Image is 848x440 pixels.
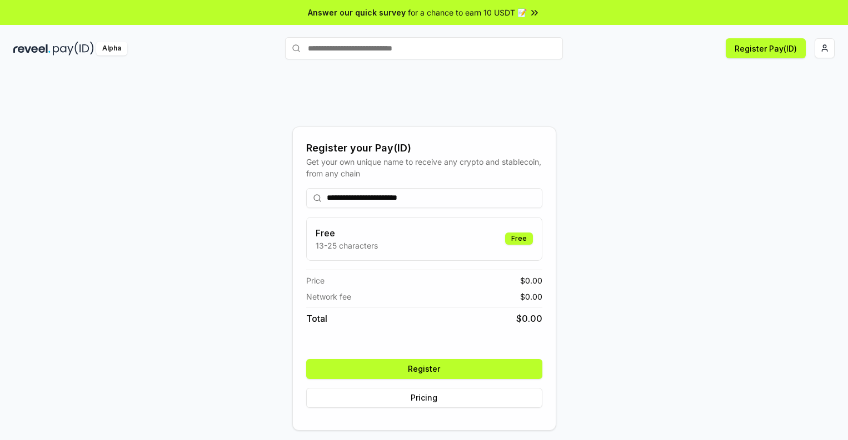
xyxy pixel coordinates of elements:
[306,388,542,408] button: Pricing
[306,359,542,379] button: Register
[520,291,542,302] span: $ 0.00
[306,291,351,302] span: Network fee
[306,275,325,286] span: Price
[516,312,542,325] span: $ 0.00
[408,7,527,18] span: for a chance to earn 10 USDT 📝
[53,42,94,55] img: pay_id
[316,226,378,240] h3: Free
[306,312,327,325] span: Total
[96,42,127,55] div: Alpha
[726,38,806,58] button: Register Pay(ID)
[308,7,406,18] span: Answer our quick survey
[505,232,533,245] div: Free
[306,156,542,179] div: Get your own unique name to receive any crypto and stablecoin, from any chain
[13,42,51,55] img: reveel_dark
[316,240,378,251] p: 13-25 characters
[306,140,542,156] div: Register your Pay(ID)
[520,275,542,286] span: $ 0.00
